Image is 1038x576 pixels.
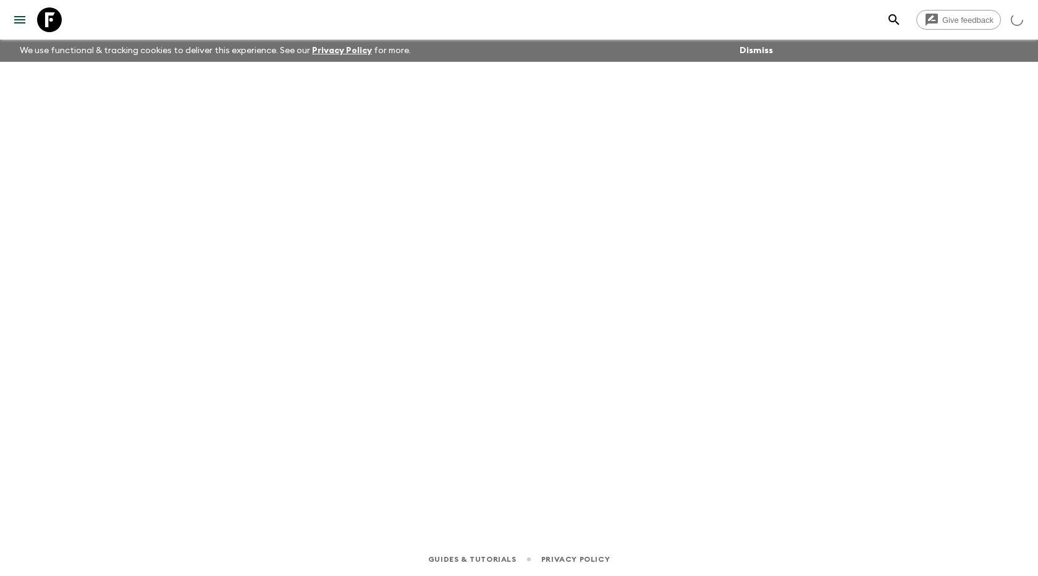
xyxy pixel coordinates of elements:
button: search adventures [882,7,906,32]
button: Dismiss [736,42,776,59]
button: menu [7,7,32,32]
span: Give feedback [935,15,1000,25]
a: Privacy Policy [312,46,372,55]
p: We use functional & tracking cookies to deliver this experience. See our for more. [15,40,416,62]
a: Give feedback [916,10,1001,30]
a: Guides & Tutorials [428,553,517,566]
a: Privacy Policy [541,553,610,566]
